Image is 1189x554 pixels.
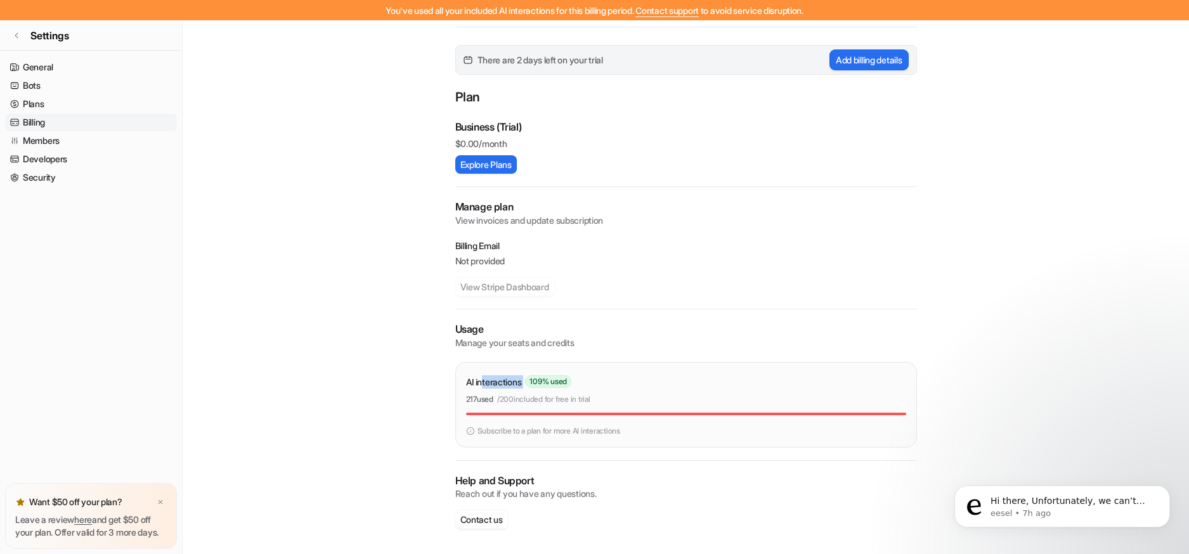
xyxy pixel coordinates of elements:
[466,375,522,389] p: AI interactions
[29,496,122,508] p: Want $50 off your plan?
[464,56,472,65] img: calender-icon.svg
[525,375,571,388] span: 109 % used
[455,214,917,227] p: View invoices and update subscription
[455,87,917,109] p: Plan
[935,459,1189,548] iframe: Intercom notifications message
[455,322,917,337] p: Usage
[455,473,917,488] p: Help and Support
[5,58,177,76] a: General
[455,255,917,267] p: Not provided
[829,49,909,70] button: Add billing details
[478,425,620,437] p: Subscribe to a plan for more AI interactions
[455,155,517,174] button: Explore Plans
[455,137,917,150] p: $ 0.00/month
[30,28,69,43] span: Settings
[5,132,177,150] a: Members
[157,498,164,506] img: x
[5,77,177,94] a: Bots
[455,337,917,349] p: Manage your seats and credits
[5,113,177,131] a: Billing
[455,200,917,214] h2: Manage plan
[635,5,699,16] span: Contact support
[5,95,177,113] a: Plans
[466,394,493,405] p: 217 used
[455,119,522,134] p: Business (Trial)
[455,487,917,500] p: Reach out if you have any questions.
[5,169,177,186] a: Security
[478,53,603,67] span: There are 2 days left on your trial
[455,278,554,296] button: View Stripe Dashboard
[455,510,508,529] button: Contact us
[74,514,92,525] a: here
[15,513,167,539] p: Leave a review and get $50 off your plan. Offer valid for 3 more days.
[15,497,25,507] img: star
[497,394,590,405] p: / 200 included for free in trial
[5,150,177,168] a: Developers
[455,240,917,252] p: Billing Email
